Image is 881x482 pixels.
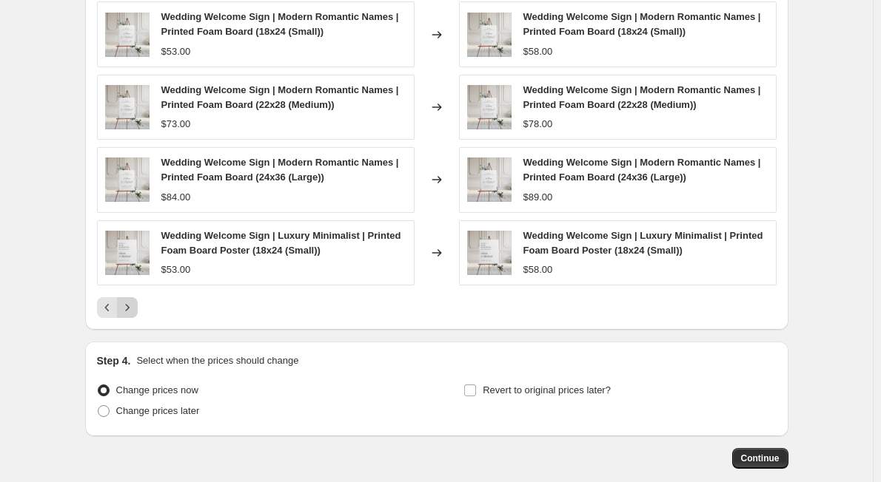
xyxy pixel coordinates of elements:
[161,84,399,110] span: Wedding Welcome Sign | Modern Romantic Names | Printed Foam Board (22x28 (Medium))
[523,84,761,110] span: Wedding Welcome Sign | Modern Romantic Names | Printed Foam Board (22x28 (Medium))
[161,117,191,132] div: $73.00
[523,11,761,37] span: Wedding Welcome Sign | Modern Romantic Names | Printed Foam Board (18x24 (Small))
[136,353,298,368] p: Select when the prices should change
[117,297,138,318] button: Next
[732,448,788,469] button: Continue
[523,190,553,205] div: $89.00
[161,44,191,59] div: $53.00
[116,384,198,396] span: Change prices now
[116,405,200,416] span: Change prices later
[483,384,611,396] span: Revert to original prices later?
[105,13,150,57] img: wedding-welcome-sign-modern-calligraphy-names-script-1_5aeb1845-e25f-41b2-bcf8-c195876fe278_80x.jpg
[523,157,761,183] span: Wedding Welcome Sign | Modern Romantic Names | Printed Foam Board (24x36 (Large))
[523,262,553,277] div: $58.00
[467,13,512,57] img: wedding-welcome-sign-modern-calligraphy-names-script-1_5aeb1845-e25f-41b2-bcf8-c195876fe278_80x.jpg
[105,157,150,202] img: wedding-welcome-sign-modern-calligraphy-names-script-1_5aeb1845-e25f-41b2-bcf8-c195876fe278_80x.jpg
[97,353,131,368] h2: Step 4.
[523,117,553,132] div: $78.00
[161,262,191,277] div: $53.00
[467,85,512,129] img: wedding-welcome-sign-modern-calligraphy-names-script-1_5aeb1845-e25f-41b2-bcf8-c195876fe278_80x.jpg
[523,230,763,256] span: Wedding Welcome Sign | Luxury Minimalist | Printed Foam Board Poster (18x24 (Small))
[161,190,191,205] div: $84.00
[105,231,150,275] img: wedding-welcome-sign-luxury-minimalist-1_80x.jpg
[467,157,512,202] img: wedding-welcome-sign-modern-calligraphy-names-script-1_5aeb1845-e25f-41b2-bcf8-c195876fe278_80x.jpg
[161,11,399,37] span: Wedding Welcome Sign | Modern Romantic Names | Printed Foam Board (18x24 (Small))
[161,157,399,183] span: Wedding Welcome Sign | Modern Romantic Names | Printed Foam Board (24x36 (Large))
[161,230,401,256] span: Wedding Welcome Sign | Luxury Minimalist | Printed Foam Board Poster (18x24 (Small))
[741,452,780,464] span: Continue
[97,297,138,318] nav: Pagination
[523,44,553,59] div: $58.00
[467,231,512,275] img: wedding-welcome-sign-luxury-minimalist-1_80x.jpg
[105,85,150,129] img: wedding-welcome-sign-modern-calligraphy-names-script-1_5aeb1845-e25f-41b2-bcf8-c195876fe278_80x.jpg
[97,297,118,318] button: Previous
